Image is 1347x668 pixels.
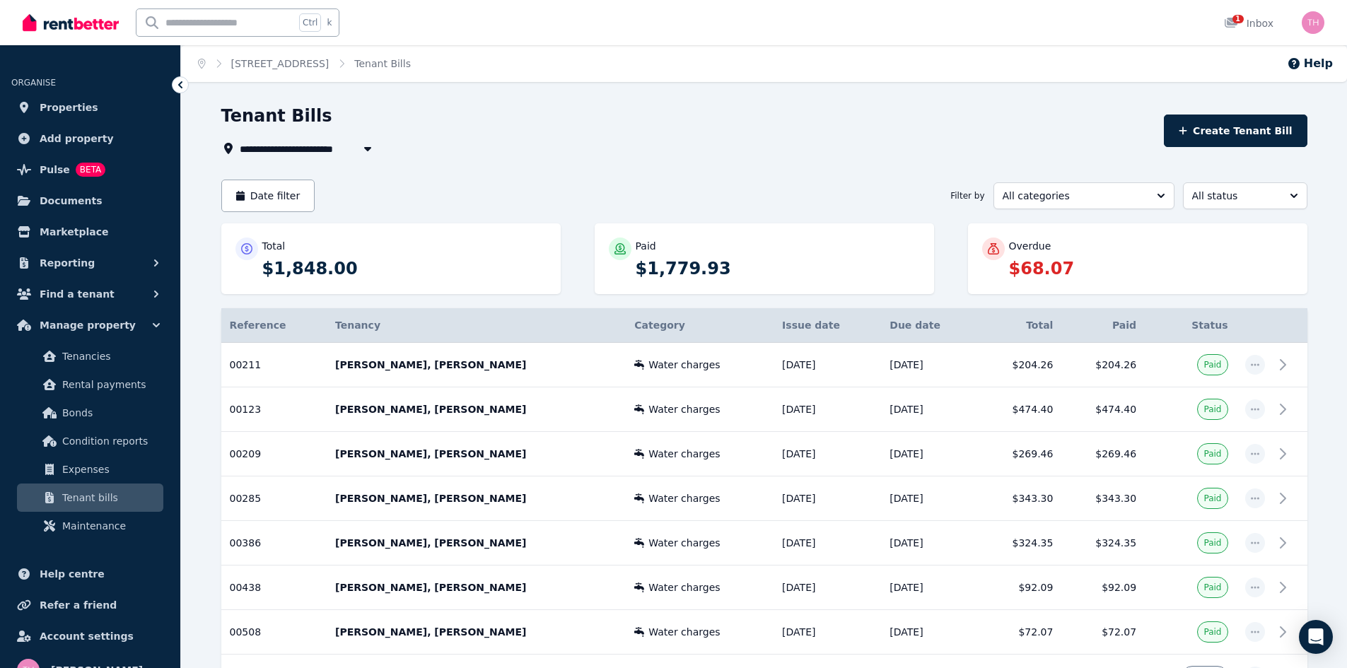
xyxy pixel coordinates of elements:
[636,257,920,280] p: $1,779.93
[648,625,720,639] span: Water charges
[774,387,881,432] td: [DATE]
[636,239,656,253] p: Paid
[1183,182,1307,209] button: All status
[881,476,978,521] td: [DATE]
[1061,566,1145,610] td: $92.09
[11,560,169,588] a: Help centre
[23,12,119,33] img: RentBetter
[327,17,332,28] span: k
[17,399,163,427] a: Bonds
[1061,308,1145,343] th: Paid
[62,376,158,393] span: Rental payments
[40,597,117,614] span: Refer a friend
[648,491,720,505] span: Water charges
[221,105,332,127] h1: Tenant Bills
[979,308,1062,343] th: Total
[774,610,881,655] td: [DATE]
[881,610,978,655] td: [DATE]
[40,254,95,271] span: Reporting
[17,484,163,512] a: Tenant bills
[335,491,617,505] p: [PERSON_NAME], [PERSON_NAME]
[335,625,617,639] p: [PERSON_NAME], [PERSON_NAME]
[774,308,881,343] th: Issue date
[62,433,158,450] span: Condition reports
[881,308,978,343] th: Due date
[1061,432,1145,476] td: $269.46
[62,489,158,506] span: Tenant bills
[262,257,547,280] p: $1,848.00
[40,566,105,582] span: Help centre
[648,447,720,461] span: Water charges
[230,359,262,370] span: 00211
[1203,626,1221,638] span: Paid
[11,187,169,215] a: Documents
[979,610,1062,655] td: $72.07
[979,343,1062,387] td: $204.26
[881,343,978,387] td: [DATE]
[40,161,70,178] span: Pulse
[1203,537,1221,549] span: Paid
[1061,476,1145,521] td: $343.30
[230,626,262,638] span: 00508
[62,404,158,421] span: Bonds
[979,387,1062,432] td: $474.40
[979,476,1062,521] td: $343.30
[1003,189,1145,203] span: All categories
[327,308,626,343] th: Tenancy
[335,402,617,416] p: [PERSON_NAME], [PERSON_NAME]
[40,317,136,334] span: Manage property
[950,190,984,201] span: Filter by
[11,622,169,650] a: Account settings
[774,476,881,521] td: [DATE]
[1203,582,1221,593] span: Paid
[76,163,105,177] span: BETA
[1164,115,1307,147] button: Create Tenant Bill
[17,455,163,484] a: Expenses
[40,99,98,116] span: Properties
[1302,11,1324,34] img: Tamara Heald
[1192,189,1278,203] span: All status
[648,536,720,550] span: Water charges
[262,239,286,253] p: Total
[230,320,286,331] span: Reference
[230,582,262,593] span: 00438
[1203,404,1221,415] span: Paid
[17,512,163,540] a: Maintenance
[40,223,108,240] span: Marketplace
[335,447,617,461] p: [PERSON_NAME], [PERSON_NAME]
[40,286,115,303] span: Find a tenant
[648,358,720,372] span: Water charges
[335,536,617,550] p: [PERSON_NAME], [PERSON_NAME]
[11,218,169,246] a: Marketplace
[221,180,315,212] button: Date filter
[230,448,262,459] span: 00209
[62,348,158,365] span: Tenancies
[979,432,1062,476] td: $269.46
[1145,308,1236,343] th: Status
[1061,387,1145,432] td: $474.40
[648,402,720,416] span: Water charges
[1232,15,1244,23] span: 1
[1061,343,1145,387] td: $204.26
[231,58,330,69] a: [STREET_ADDRESS]
[774,521,881,566] td: [DATE]
[181,45,428,82] nav: Breadcrumb
[11,249,169,277] button: Reporting
[881,432,978,476] td: [DATE]
[230,404,262,415] span: 00123
[11,591,169,619] a: Refer a friend
[299,13,321,32] span: Ctrl
[774,566,881,610] td: [DATE]
[11,311,169,339] button: Manage property
[626,308,774,343] th: Category
[11,156,169,184] a: PulseBETA
[881,566,978,610] td: [DATE]
[40,130,114,147] span: Add property
[1061,521,1145,566] td: $324.35
[11,124,169,153] a: Add property
[11,93,169,122] a: Properties
[1061,610,1145,655] td: $72.07
[979,566,1062,610] td: $92.09
[993,182,1174,209] button: All categories
[230,537,262,549] span: 00386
